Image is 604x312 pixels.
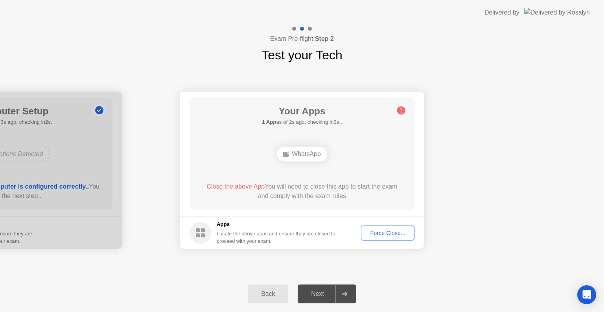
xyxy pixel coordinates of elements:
button: Back [248,284,288,303]
div: Locate the above apps and ensure they are closed to proceed with your exam. [217,230,336,245]
b: Step 2 [315,35,334,42]
button: Next [298,284,356,303]
b: 1 App [262,119,276,125]
div: Back [250,290,286,297]
div: Next [300,290,335,297]
h5: Apps [217,220,336,228]
div: You will need to close this app to start the exam and comply with the exam rules [201,182,403,201]
h4: Exam Pre-flight: [270,34,334,44]
span: Close the above App [206,183,265,190]
img: Delivered by Rosalyn [524,8,590,17]
h5: as of 2s ago, checking in3s.. [262,118,342,126]
button: Force Close... [361,226,414,240]
div: Open Intercom Messenger [577,285,596,304]
h1: Test your Tech [261,46,343,64]
div: Force Close... [364,230,412,236]
div: Delivered by [484,8,519,17]
h1: Your Apps [262,104,342,118]
div: WhatsApp [277,147,327,162]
